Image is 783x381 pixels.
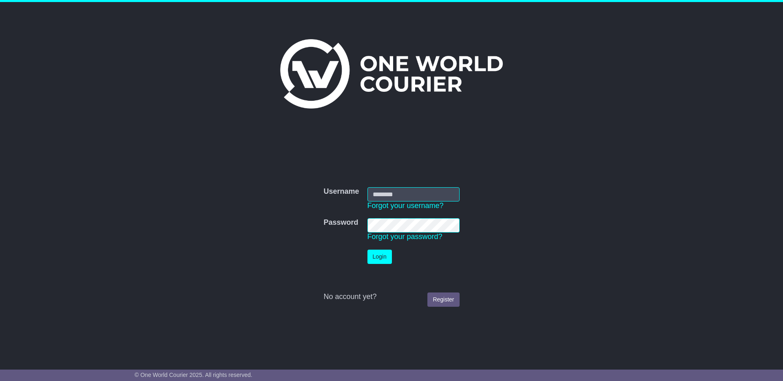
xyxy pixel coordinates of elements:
a: Register [427,292,459,307]
label: Password [323,218,358,227]
span: © One World Courier 2025. All rights reserved. [135,372,252,378]
img: One World [280,39,503,109]
div: No account yet? [323,292,459,301]
a: Forgot your password? [367,233,442,241]
label: Username [323,187,359,196]
button: Login [367,250,392,264]
a: Forgot your username? [367,202,444,210]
